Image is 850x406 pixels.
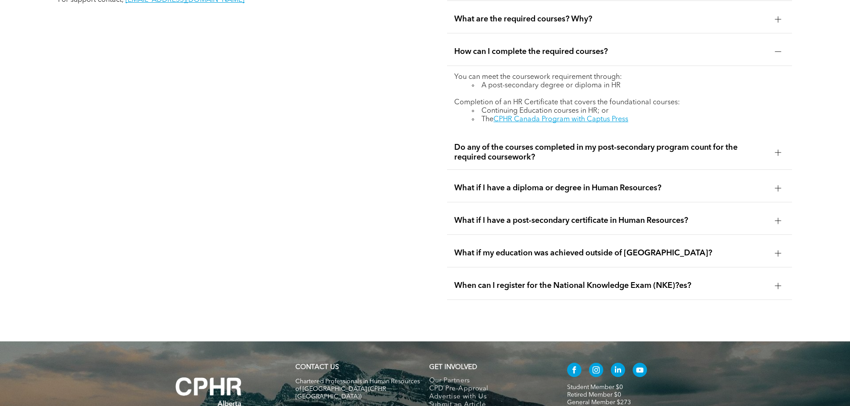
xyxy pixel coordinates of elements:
span: GET INVOLVED [429,364,477,371]
a: CONTACT US [295,364,339,371]
span: What if my education was achieved outside of [GEOGRAPHIC_DATA]? [454,248,768,258]
li: A post-secondary degree or diploma in HR [472,82,785,90]
a: CPHR Canada Program with Captus Press [493,116,628,123]
a: youtube [633,363,647,379]
span: What are the required courses? Why? [454,14,768,24]
span: Chartered Professionals in Human Resources of [GEOGRAPHIC_DATA] (CPHR [GEOGRAPHIC_DATA]) [295,378,420,400]
a: linkedin [611,363,625,379]
p: Completion of an HR Certificate that covers the foundational courses: [454,98,785,107]
span: Do any of the courses completed in my post-secondary program count for the required coursework? [454,143,768,162]
a: instagram [589,363,603,379]
a: Student Member $0 [567,384,623,390]
a: CPD Pre-Approval [429,385,548,393]
span: What if I have a diploma or degree in Human Resources? [454,183,768,193]
a: General Member $273 [567,399,631,406]
li: The [472,115,785,124]
span: When can I register for the National Knowledge Exam (NKE)?es? [454,281,768,291]
p: You can meet the coursework requirement through: [454,73,785,82]
span: What if I have a post-secondary certificate in Human Resources? [454,216,768,226]
span: How can I complete the required courses? [454,47,768,57]
li: Continuing Education courses in HR; or [472,107,785,115]
a: Advertise with Us [429,393,548,401]
a: Our Partners [429,377,548,385]
a: facebook [567,363,581,379]
a: Retired Member $0 [567,392,621,398]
